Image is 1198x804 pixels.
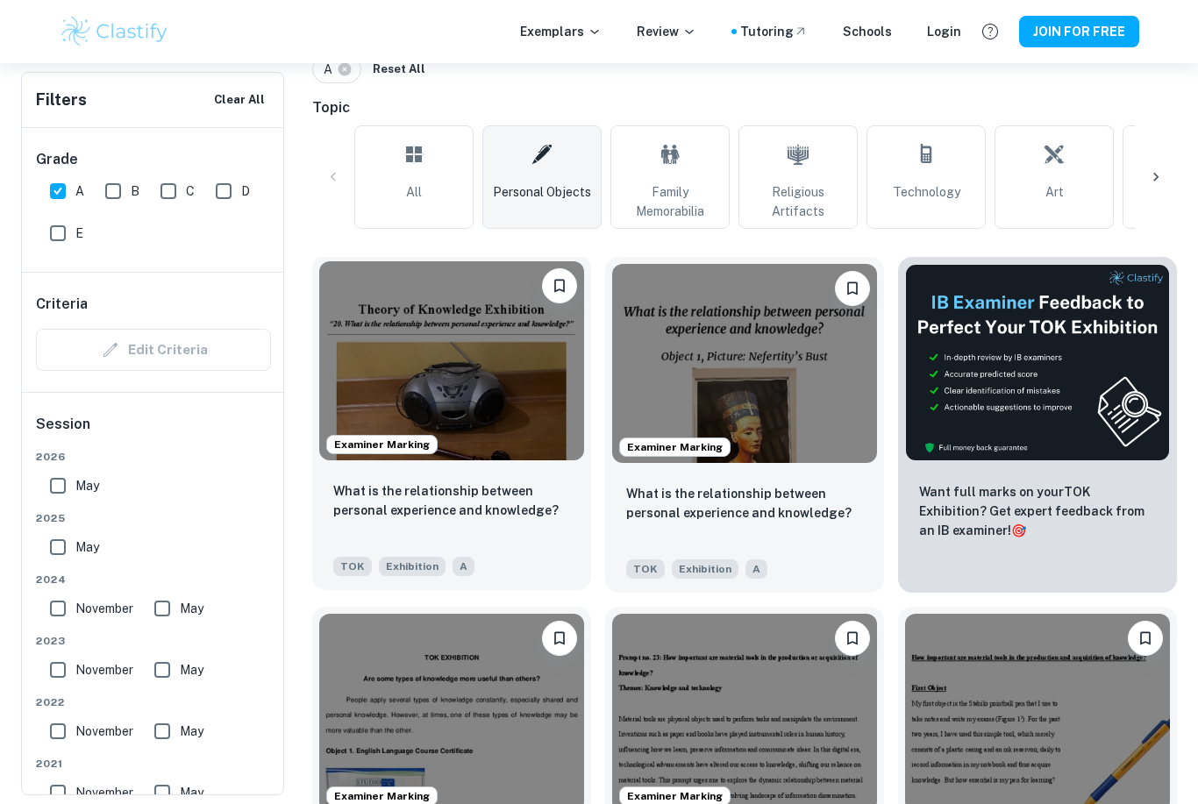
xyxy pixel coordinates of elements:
[626,559,665,579] span: TOK
[927,22,961,41] a: Login
[312,97,1177,118] h6: Topic
[36,414,271,449] h6: Session
[542,268,577,303] button: Please log in to bookmark exemplars
[740,22,808,41] a: Tutoring
[36,149,271,170] h6: Grade
[186,181,195,201] span: C
[746,182,850,221] span: Religious Artifacts
[180,599,203,618] span: May
[75,783,133,802] span: November
[36,510,271,526] span: 2025
[368,56,430,82] button: Reset All
[333,557,372,576] span: TOK
[75,181,84,201] span: A
[835,271,870,306] button: Please log in to bookmark exemplars
[843,22,892,41] a: Schools
[406,182,422,202] span: All
[520,22,602,41] p: Exemplars
[241,181,250,201] span: D
[75,722,133,741] span: November
[620,439,730,455] span: Examiner Marking
[36,88,87,112] h6: Filters
[180,660,203,679] span: May
[612,264,877,463] img: TOK Exhibition example thumbnail: What is the relationship between persona
[493,182,591,202] span: Personal Objects
[59,14,170,49] img: Clastify logo
[36,633,271,649] span: 2023
[75,224,83,243] span: E
[75,660,133,679] span: November
[745,559,767,579] span: A
[36,694,271,710] span: 2022
[327,788,437,804] span: Examiner Marking
[36,756,271,772] span: 2021
[893,182,960,202] span: Technology
[898,257,1177,593] a: ThumbnailWant full marks on yourTOK Exhibition? Get expert feedback from an IB examiner!
[333,481,570,520] p: What is the relationship between personal experience and knowledge?
[1011,523,1026,537] span: 🎯
[210,87,269,113] button: Clear All
[36,449,271,465] span: 2026
[312,55,361,83] div: A
[180,722,203,741] span: May
[975,17,1005,46] button: Help and Feedback
[180,783,203,802] span: May
[835,621,870,656] button: Please log in to bookmark exemplars
[620,788,730,804] span: Examiner Marking
[453,557,474,576] span: A
[75,599,133,618] span: November
[324,60,340,79] span: A
[131,181,139,201] span: B
[75,537,99,557] span: May
[905,264,1170,461] img: Thumbnail
[542,621,577,656] button: Please log in to bookmark exemplars
[618,182,722,221] span: Family Memorabilia
[626,484,863,523] p: What is the relationship between personal experience and knowledge?
[637,22,696,41] p: Review
[605,257,884,593] a: Examiner MarkingPlease log in to bookmark exemplarsWhat is the relationship between personal expe...
[36,329,271,371] div: Criteria filters are unavailable when searching by topic
[319,261,584,460] img: TOK Exhibition example thumbnail: What is the relationship between persona
[379,557,446,576] span: Exhibition
[327,437,437,452] span: Examiner Marking
[672,559,738,579] span: Exhibition
[36,294,88,315] h6: Criteria
[36,572,271,587] span: 2024
[1128,621,1163,656] button: Please log in to bookmark exemplars
[312,257,591,593] a: Examiner MarkingPlease log in to bookmark exemplarsWhat is the relationship between personal expe...
[1019,16,1139,47] button: JOIN FOR FREE
[75,476,99,495] span: May
[919,482,1156,540] p: Want full marks on your TOK Exhibition ? Get expert feedback from an IB examiner!
[1045,182,1064,202] span: Art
